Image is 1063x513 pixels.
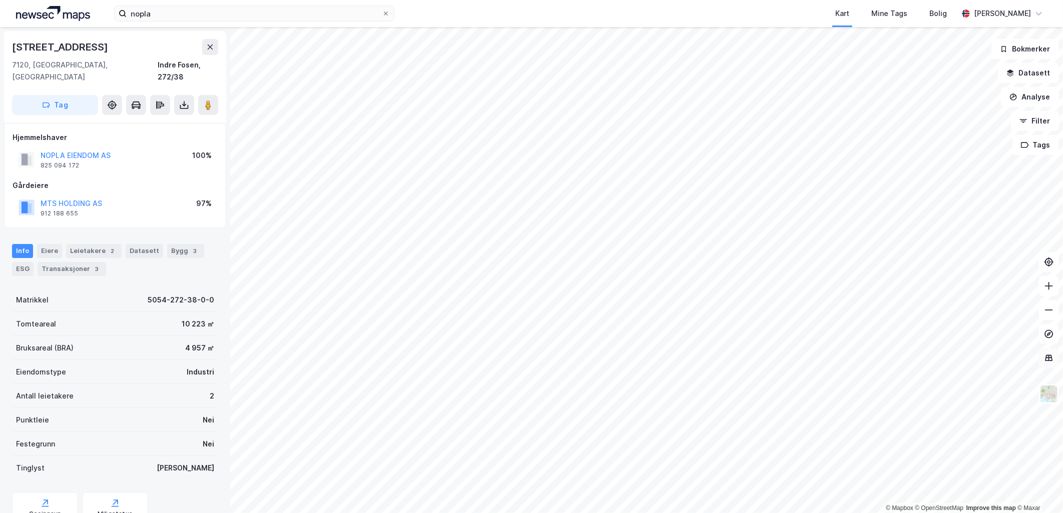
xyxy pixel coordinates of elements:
[12,59,158,83] div: 7120, [GEOGRAPHIC_DATA], [GEOGRAPHIC_DATA]
[13,179,218,191] div: Gårdeiere
[41,209,78,217] div: 912 188 655
[158,59,218,83] div: Indre Fosen, 272/38
[16,342,74,354] div: Bruksareal (BRA)
[16,294,49,306] div: Matrikkel
[38,262,106,276] div: Transaksjoner
[190,246,200,256] div: 3
[203,438,214,450] div: Nei
[203,414,214,426] div: Nei
[192,149,212,161] div: 100%
[12,95,98,115] button: Tag
[1011,111,1059,131] button: Filter
[16,390,74,402] div: Antall leietakere
[16,366,66,378] div: Eiendomstype
[16,414,49,426] div: Punktleie
[12,39,110,55] div: [STREET_ADDRESS]
[1001,87,1059,107] button: Analyse
[1013,465,1063,513] iframe: Chat Widget
[66,244,122,258] div: Leietakere
[998,63,1059,83] button: Datasett
[92,264,102,274] div: 3
[12,262,34,276] div: ESG
[991,39,1059,59] button: Bokmerker
[13,131,218,143] div: Hjemmelshaver
[182,318,214,330] div: 10 223 ㎡
[16,6,90,21] img: logo.a4113a55bc3d86da70a041830d287a7e.svg
[196,197,212,209] div: 97%
[16,462,45,474] div: Tinglyst
[126,244,163,258] div: Datasett
[108,246,118,256] div: 2
[12,244,33,258] div: Info
[127,6,382,21] input: Søk på adresse, matrikkel, gårdeiere, leietakere eller personer
[37,244,62,258] div: Eiere
[16,438,55,450] div: Festegrunn
[966,504,1016,511] a: Improve this map
[185,342,214,354] div: 4 957 ㎡
[1012,135,1059,155] button: Tags
[915,504,964,511] a: OpenStreetMap
[41,161,79,169] div: 825 094 172
[157,462,214,474] div: [PERSON_NAME]
[16,318,56,330] div: Tomteareal
[148,294,214,306] div: 5054-272-38-0-0
[886,504,913,511] a: Mapbox
[974,7,1031,19] div: [PERSON_NAME]
[871,7,907,19] div: Mine Tags
[929,7,947,19] div: Bolig
[1039,384,1058,403] img: Z
[167,244,204,258] div: Bygg
[835,7,849,19] div: Kart
[187,366,214,378] div: Industri
[210,390,214,402] div: 2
